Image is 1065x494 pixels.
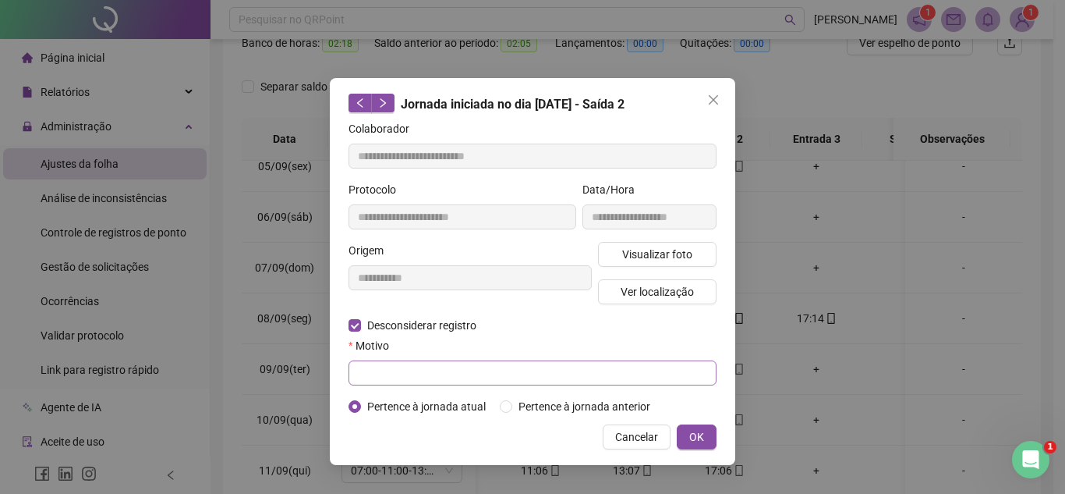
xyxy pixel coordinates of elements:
button: Close [701,87,726,112]
span: close [707,94,720,106]
label: Origem [349,242,394,259]
button: right [371,94,395,112]
button: Visualizar foto [598,242,716,267]
iframe: Intercom live chat [1012,441,1049,478]
span: left [355,98,366,108]
span: 1 [1044,441,1056,453]
button: left [349,94,372,112]
span: Desconsiderar registro [361,317,483,334]
span: Ver localização [621,283,694,300]
span: Pertence à jornada atual [361,398,492,415]
button: Cancelar [603,425,670,450]
span: right [377,98,388,108]
label: Data/Hora [582,181,645,198]
button: OK [677,425,716,450]
button: Ver localização [598,279,716,304]
label: Protocolo [349,181,406,198]
div: Jornada iniciada no dia [DATE] - Saída 2 [349,94,716,114]
span: Cancelar [615,428,658,446]
span: Visualizar foto [622,246,692,263]
span: OK [689,428,704,446]
label: Motivo [349,337,399,354]
label: Colaborador [349,120,419,137]
span: Pertence à jornada anterior [512,398,656,415]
